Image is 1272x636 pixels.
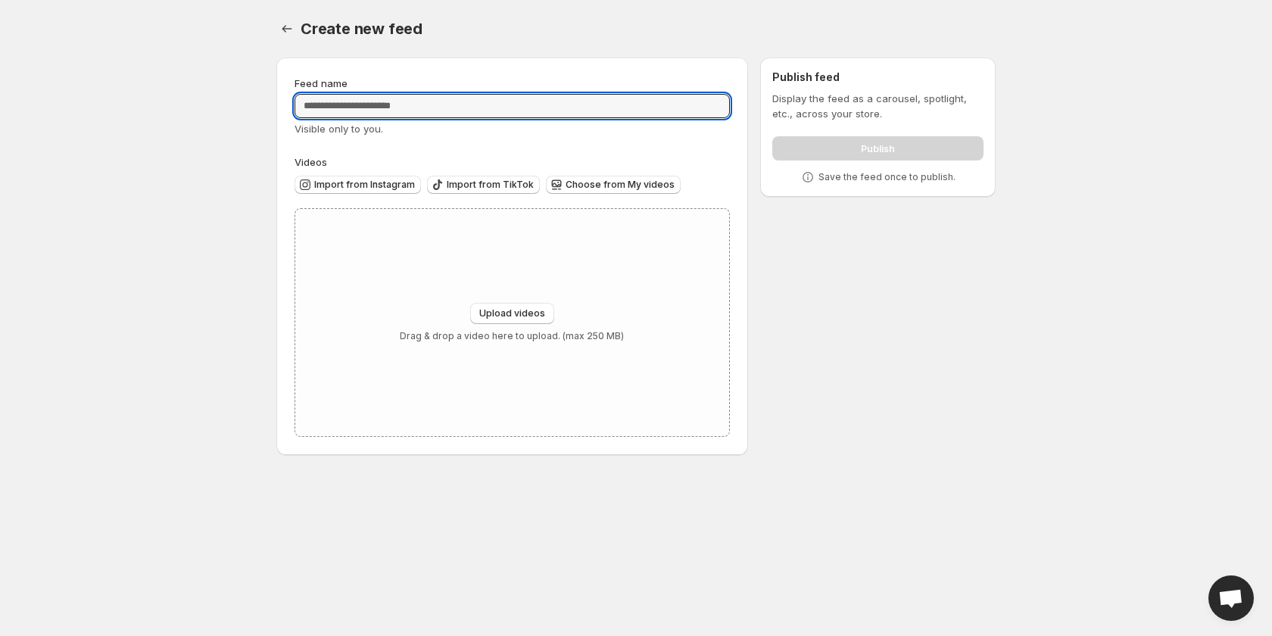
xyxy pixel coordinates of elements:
[295,156,327,168] span: Videos
[1208,575,1254,621] div: Open chat
[427,176,540,194] button: Import from TikTok
[772,70,984,85] h2: Publish feed
[479,307,545,320] span: Upload videos
[276,18,298,39] button: Settings
[295,176,421,194] button: Import from Instagram
[301,20,422,38] span: Create new feed
[546,176,681,194] button: Choose from My videos
[566,179,675,191] span: Choose from My videos
[295,123,383,135] span: Visible only to you.
[447,179,534,191] span: Import from TikTok
[818,171,956,183] p: Save the feed once to publish.
[295,77,348,89] span: Feed name
[314,179,415,191] span: Import from Instagram
[772,91,984,121] p: Display the feed as a carousel, spotlight, etc., across your store.
[470,303,554,324] button: Upload videos
[400,330,624,342] p: Drag & drop a video here to upload. (max 250 MB)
